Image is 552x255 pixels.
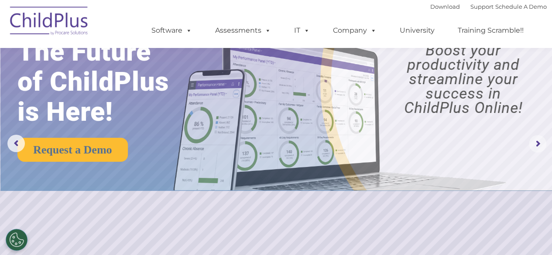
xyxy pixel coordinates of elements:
[449,22,532,39] a: Training Scramble!!
[381,43,545,115] rs-layer: Boost your productivity and streamline your success in ChildPlus Online!
[17,138,128,162] a: Request a Demo
[430,3,460,10] a: Download
[121,93,158,100] span: Phone number
[121,58,148,64] span: Last name
[6,0,93,44] img: ChildPlus by Procare Solutions
[143,22,201,39] a: Software
[206,22,280,39] a: Assessments
[391,22,443,39] a: University
[285,22,319,39] a: IT
[6,229,27,251] button: Cookies Settings
[470,3,494,10] a: Support
[17,37,194,127] rs-layer: The Future of ChildPlus is Here!
[495,3,547,10] a: Schedule A Demo
[324,22,385,39] a: Company
[430,3,547,10] font: |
